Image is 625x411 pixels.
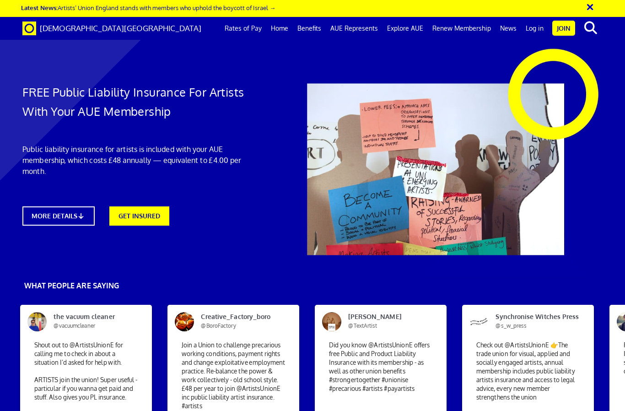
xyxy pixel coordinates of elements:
span: Creative_Factory_boro [194,312,282,330]
span: @TextArtist [348,322,377,329]
span: @s_w_press [496,322,527,329]
a: News [496,17,521,40]
h1: FREE Public Liability Insurance For Artists With Your AUE Membership [22,82,256,121]
a: MORE DETAILS [22,206,95,226]
a: Renew Membership [428,17,496,40]
a: Rates of Pay [220,17,266,40]
a: Explore AUE [383,17,428,40]
button: search [577,18,605,38]
span: [DEMOGRAPHIC_DATA][GEOGRAPHIC_DATA] [40,23,201,33]
a: GET INSURED [109,206,169,226]
a: Latest News:Artists’ Union England stands with members who uphold the boycott of Israel → [21,4,275,11]
a: Home [266,17,293,40]
span: [PERSON_NAME] [341,312,429,330]
strong: Latest News: [21,4,58,11]
a: Log in [521,17,548,40]
span: @vacuumcleaner [54,322,95,329]
a: Benefits [293,17,326,40]
a: AUE Represents [326,17,383,40]
a: Brand [DEMOGRAPHIC_DATA][GEOGRAPHIC_DATA] [16,17,208,40]
span: Synchronise Witches Press [489,312,577,330]
a: Join [552,21,575,36]
span: the vacuum cleaner [47,312,135,330]
p: Public liability insurance for artists is included with your AUE membership, which costs £48 annu... [22,144,256,177]
span: @BoroFactory [201,322,236,329]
